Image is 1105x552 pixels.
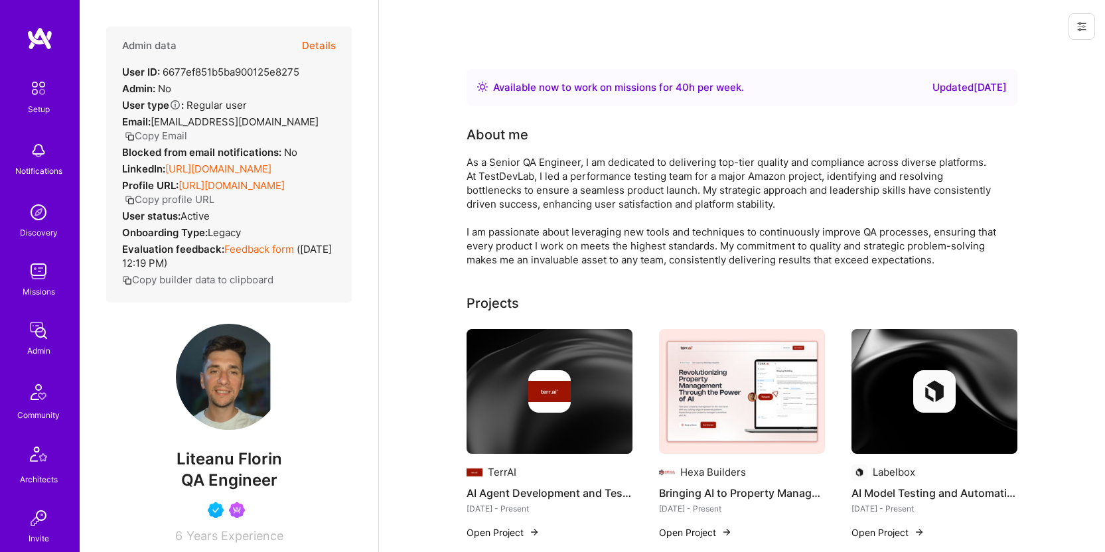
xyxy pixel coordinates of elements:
[659,329,825,454] img: Bringing AI to Property Management
[467,484,632,502] h4: AI Agent Development and Testing
[659,502,825,516] div: [DATE] - Present
[122,210,181,222] strong: User status:
[467,155,997,267] div: As a Senior QA Engineer, I am dedicated to delivering top-tier quality and compliance across dive...
[179,179,285,192] a: [URL][DOMAIN_NAME]
[467,125,528,145] div: About me
[529,527,540,537] img: arrow-right
[122,98,247,112] div: Regular user
[467,525,540,539] button: Open Project
[27,344,50,358] div: Admin
[659,525,732,539] button: Open Project
[25,317,52,344] img: admin teamwork
[122,146,284,159] strong: Blocked from email notifications:
[528,370,571,413] img: Company logo
[25,258,52,285] img: teamwork
[122,163,165,175] strong: LinkedIn:
[122,275,132,285] i: icon Copy
[467,502,632,516] div: [DATE] - Present
[125,131,135,141] i: icon Copy
[28,102,50,116] div: Setup
[27,27,53,50] img: logo
[125,195,135,205] i: icon Copy
[851,464,867,480] img: Company logo
[25,137,52,164] img: bell
[122,226,208,239] strong: Onboarding Type:
[913,370,956,413] img: Company logo
[208,226,241,239] span: legacy
[151,115,319,128] span: [EMAIL_ADDRESS][DOMAIN_NAME]
[122,82,171,96] div: No
[122,243,224,255] strong: Evaluation feedback:
[851,329,1017,454] img: cover
[493,80,744,96] div: Available now to work on missions for h per week .
[467,293,519,313] div: Projects
[873,465,915,479] div: Labelbox
[851,502,1017,516] div: [DATE] - Present
[15,164,62,178] div: Notifications
[122,273,273,287] button: Copy builder data to clipboard
[680,465,746,479] div: Hexa Builders
[23,285,55,299] div: Missions
[186,529,283,543] span: Years Experience
[467,329,632,454] img: cover
[122,66,160,78] strong: User ID:
[165,163,271,175] a: [URL][DOMAIN_NAME]
[676,81,689,94] span: 40
[176,324,282,430] img: User Avatar
[122,65,299,79] div: 6677ef851b5ba900125e8275
[721,527,732,537] img: arrow-right
[25,74,52,102] img: setup
[229,502,245,518] img: Been on Mission
[122,115,151,128] strong: Email:
[29,531,49,545] div: Invite
[851,525,924,539] button: Open Project
[181,210,210,222] span: Active
[122,242,336,270] div: ( [DATE] 12:19 PM )
[125,192,214,206] button: Copy profile URL
[302,27,336,65] button: Details
[488,465,516,479] div: TerrAI
[17,408,60,422] div: Community
[175,529,183,543] span: 6
[106,449,352,469] span: Liteanu Florin
[169,99,181,111] i: Help
[122,179,179,192] strong: Profile URL:
[224,243,294,255] a: Feedback form
[181,470,277,490] span: QA Engineer
[20,472,58,486] div: Architects
[659,484,825,502] h4: Bringing AI to Property Management
[122,145,297,159] div: No
[477,82,488,92] img: Availability
[20,226,58,240] div: Discovery
[23,441,54,472] img: Architects
[659,464,675,480] img: Company logo
[122,82,155,95] strong: Admin:
[23,376,54,408] img: Community
[208,502,224,518] img: Vetted A.Teamer
[851,484,1017,502] h4: AI Model Testing and Automation
[25,505,52,531] img: Invite
[25,199,52,226] img: discovery
[122,40,177,52] h4: Admin data
[467,464,482,480] img: Company logo
[914,527,924,537] img: arrow-right
[932,80,1007,96] div: Updated [DATE]
[125,129,187,143] button: Copy Email
[122,99,184,111] strong: User type :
